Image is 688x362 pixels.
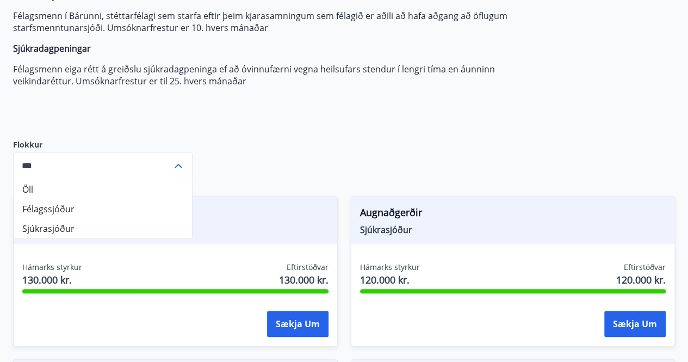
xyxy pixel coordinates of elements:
button: Sækja um [267,311,328,337]
span: Hámarks styrkur [360,262,420,273]
li: Félagssjóður [14,199,192,218]
span: Eftirstöðvar [287,262,328,273]
p: Félagsmenn í Bárunni, stéttarfélagi sem starfa eftir þeim kjarasamningum sem félagið er aðili að ... [13,10,526,34]
span: Augnaðgerðir [360,205,666,224]
span: 130.000 kr. [22,273,82,287]
p: Félagsmenn eiga rétt á greiðslu sjúkradagpeninga ef að óvinnufærni vegna heilsufars stendur í len... [13,63,526,87]
span: 130.000 kr. [279,273,328,287]
span: Hámarks styrkur [22,262,82,273]
span: Sjúkrasjóður [360,224,666,236]
span: Eftirstöðvar [624,262,666,273]
label: Flokkur [13,139,193,150]
li: Öll [14,179,192,199]
span: 120.000 kr. [360,273,420,287]
strong: Sjúkradagpeningar [13,42,91,54]
span: 120.000 kr. [616,273,666,287]
li: Sjúkrasjóður [14,218,192,238]
button: Sækja um [604,311,666,337]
